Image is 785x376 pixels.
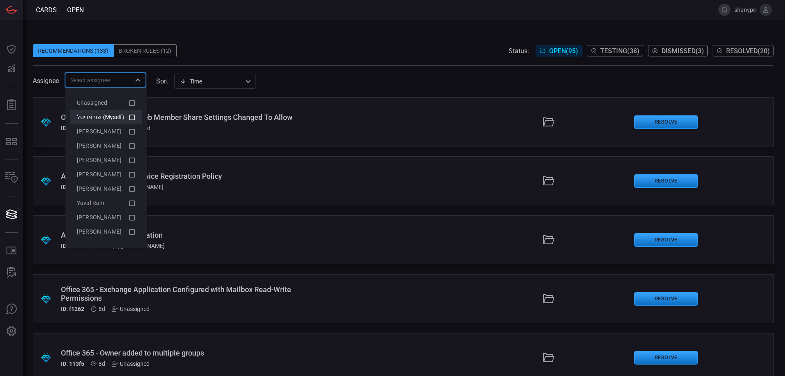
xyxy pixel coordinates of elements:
span: Sep 01, 2025 2:23 PM [99,306,105,312]
span: [PERSON_NAME] [77,185,121,192]
h5: ID: e8c93 [61,125,85,131]
h5: ID: 9b89b [61,243,85,249]
li: אורי קרסנטי [70,225,142,239]
span: Resolved ( 20 ) [726,47,770,55]
li: Maayan Shtavi [70,167,142,182]
div: Azure AD - Changes to Device Registration Policy [61,172,321,180]
button: Dashboard [2,39,21,59]
button: Testing(38) [587,45,643,56]
label: sort [156,77,168,85]
button: Cards [2,205,21,224]
div: Azure AD - Policy Manipulation [61,231,321,239]
button: Resolve [634,292,698,306]
span: Status: [509,47,529,55]
li: Yuval Ram [70,196,142,210]
button: Resolve [634,174,698,188]
span: Yuval Ram [77,200,104,206]
li: Unassigned [70,96,142,110]
button: Close [132,74,144,86]
li: שי גרואג [70,239,142,253]
span: Unassigned [77,99,108,106]
li: אדל ירדן [70,210,142,225]
button: Resolve [634,115,698,129]
span: שני פריטל (Myself) [77,114,124,120]
div: Unassigned [112,306,150,312]
li: Denis Chapenko [70,153,142,167]
span: Testing ( 38 ) [600,47,639,55]
span: [PERSON_NAME] [77,228,121,235]
button: Resolve [634,233,698,247]
button: Preferences [2,322,21,341]
span: Assignee [33,77,59,85]
span: Open ( 95 ) [549,47,578,55]
h5: ID: 113f5 [61,360,84,367]
span: [PERSON_NAME] [77,128,121,135]
div: Time [180,77,243,86]
input: Select assignee [67,75,130,85]
div: Unassigned [112,360,150,367]
span: [PERSON_NAME] [77,171,121,178]
button: Rule Catalog [2,241,21,261]
li: Adiel Bastiker [70,124,142,139]
div: Office 365 - Exchange Application Configured with Mailbox Read-Write Permissions [61,285,321,302]
button: Open(95) [536,45,582,56]
button: Inventory [2,168,21,188]
button: MITRE - Detection Posture [2,132,21,151]
span: [PERSON_NAME] [77,157,121,163]
button: Resolved(20) [713,45,774,56]
button: Resolve [634,351,698,365]
div: Office 365 - Sharepoint Web Member Share Settings Changed To Allow [61,113,321,122]
span: [PERSON_NAME] [77,243,121,249]
div: Recommendations (133) [33,44,114,57]
button: Detections [2,59,21,79]
h5: ID: f1262 [61,306,84,312]
span: [PERSON_NAME] [77,142,121,149]
span: Sep 01, 2025 2:23 PM [99,360,105,367]
span: open [67,6,84,14]
li: Orel Einy [70,182,142,196]
button: Reports [2,95,21,115]
li: Amit Zilber [70,139,142,153]
div: Office 365 - Owner added to multiple groups [61,349,321,357]
li: שני פריטל (Myself) [70,110,142,124]
div: Broken Rules (12) [114,44,177,57]
span: [PERSON_NAME] [77,214,121,221]
h5: ID: 888f2 [61,184,84,190]
button: Dismissed(3) [648,45,708,56]
span: Dismissed ( 3 ) [662,47,704,55]
span: Cards [36,6,57,14]
span: shanypri [734,7,756,13]
button: Ask Us A Question [2,299,21,319]
button: ALERT ANALYSIS [2,263,21,283]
